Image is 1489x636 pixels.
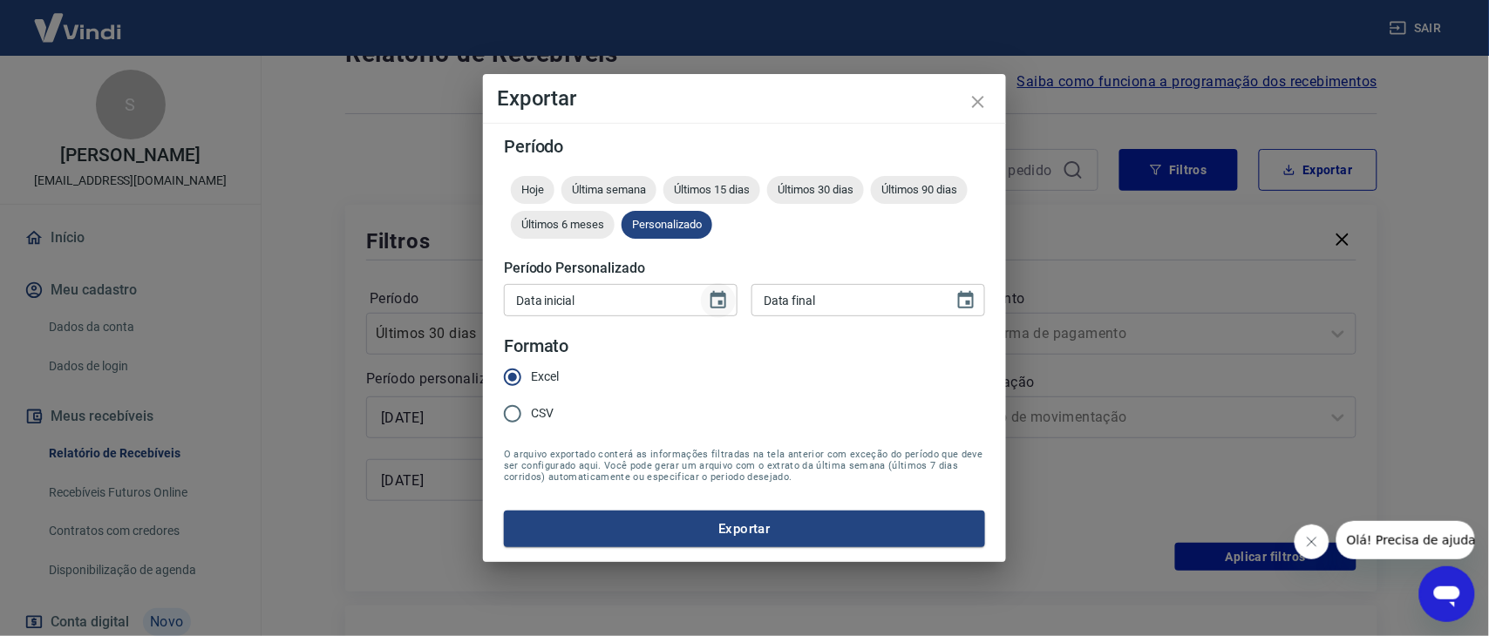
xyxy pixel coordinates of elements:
[751,284,942,316] input: DD/MM/YYYY
[871,176,968,204] div: Últimos 90 dias
[663,183,760,196] span: Últimos 15 dias
[561,183,656,196] span: Última semana
[948,283,983,318] button: Choose date
[622,218,712,231] span: Personalizado
[10,12,146,26] span: Olá! Precisa de ajuda?
[497,88,992,109] h4: Exportar
[511,218,615,231] span: Últimos 6 meses
[504,260,985,277] h5: Período Personalizado
[504,284,694,316] input: DD/MM/YYYY
[1419,566,1475,622] iframe: Botão para abrir a janela de mensagens
[1336,521,1475,559] iframe: Mensagem da empresa
[701,283,736,318] button: Choose date
[511,183,554,196] span: Hoje
[561,176,656,204] div: Última semana
[504,334,569,359] legend: Formato
[767,183,864,196] span: Últimos 30 dias
[511,176,554,204] div: Hoje
[504,449,985,483] span: O arquivo exportado conterá as informações filtradas na tela anterior com exceção do período que ...
[622,211,712,239] div: Personalizado
[1295,524,1329,559] iframe: Fechar mensagem
[504,138,985,155] h5: Período
[767,176,864,204] div: Últimos 30 dias
[504,511,985,547] button: Exportar
[531,404,554,423] span: CSV
[531,368,559,386] span: Excel
[957,81,999,123] button: close
[871,183,968,196] span: Últimos 90 dias
[511,211,615,239] div: Últimos 6 meses
[663,176,760,204] div: Últimos 15 dias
